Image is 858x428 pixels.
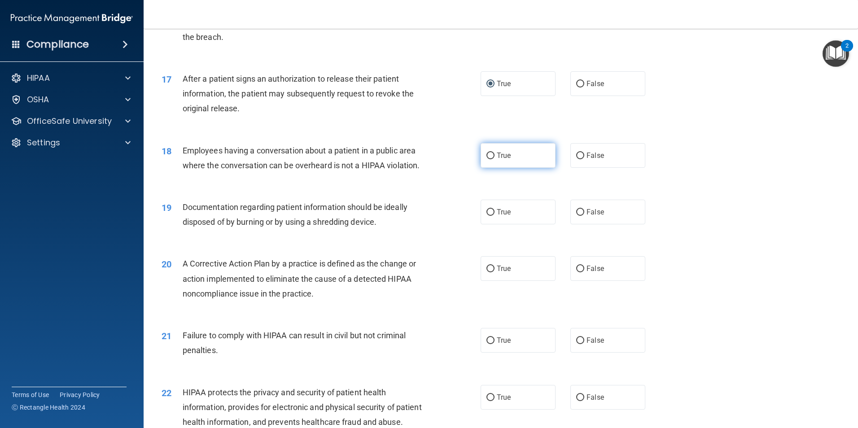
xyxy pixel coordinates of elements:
[183,146,420,170] span: Employees having a conversation about a patient in a public area where the conversation can be ov...
[486,394,495,401] input: True
[845,46,849,57] div: 2
[27,137,60,148] p: Settings
[486,209,495,216] input: True
[12,403,85,412] span: Ⓒ Rectangle Health 2024
[26,38,89,51] h4: Compliance
[576,81,584,87] input: False
[486,266,495,272] input: True
[497,393,511,402] span: True
[183,202,407,227] span: Documentation regarding patient information should be ideally disposed of by burning or by using ...
[497,208,511,216] span: True
[27,116,112,127] p: OfficeSafe University
[183,2,419,41] span: If a breach of PHI involves more than 500 patient(s), a press release must be issued to the major...
[576,153,584,159] input: False
[60,390,100,399] a: Privacy Policy
[576,209,584,216] input: False
[497,336,511,345] span: True
[587,264,604,273] span: False
[27,94,49,105] p: OSHA
[486,337,495,344] input: True
[823,40,849,67] button: Open Resource Center, 2 new notifications
[587,79,604,88] span: False
[497,79,511,88] span: True
[587,393,604,402] span: False
[183,388,422,427] span: HIPAA protects the privacy and security of patient health information, provides for electronic an...
[576,337,584,344] input: False
[486,153,495,159] input: True
[12,390,49,399] a: Terms of Use
[11,116,131,127] a: OfficeSafe University
[162,388,171,398] span: 22
[587,208,604,216] span: False
[162,331,171,341] span: 21
[587,151,604,160] span: False
[11,94,131,105] a: OSHA
[587,336,604,345] span: False
[486,81,495,87] input: True
[183,259,416,298] span: A Corrective Action Plan by a practice is defined as the change or action implemented to eliminat...
[11,9,133,27] img: PMB logo
[162,202,171,213] span: 19
[162,259,171,270] span: 20
[497,264,511,273] span: True
[27,73,50,83] p: HIPAA
[576,394,584,401] input: False
[183,331,406,355] span: Failure to comply with HIPAA can result in civil but not criminal penalties.
[11,137,131,148] a: Settings
[183,74,414,113] span: After a patient signs an authorization to release their patient information, the patient may subs...
[162,146,171,157] span: 18
[576,266,584,272] input: False
[11,73,131,83] a: HIPAA
[703,364,847,400] iframe: Drift Widget Chat Controller
[497,151,511,160] span: True
[162,74,171,85] span: 17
